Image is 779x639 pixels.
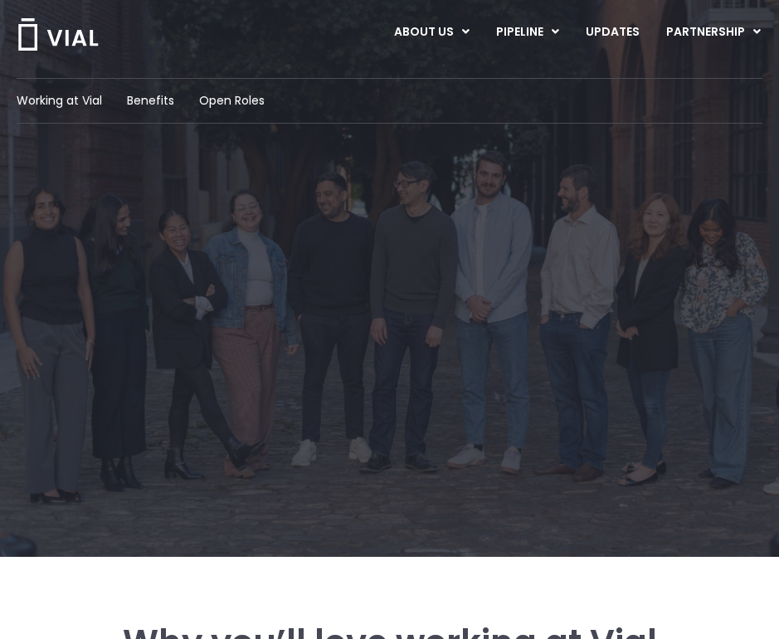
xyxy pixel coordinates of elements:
a: PARTNERSHIPMenu Toggle [653,18,774,46]
img: Vial Logo [17,18,100,51]
a: ABOUT USMenu Toggle [381,18,482,46]
a: UPDATES [572,18,652,46]
a: PIPELINEMenu Toggle [483,18,572,46]
a: Working at Vial [17,92,102,110]
a: Benefits [127,92,174,110]
a: Open Roles [199,92,265,110]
